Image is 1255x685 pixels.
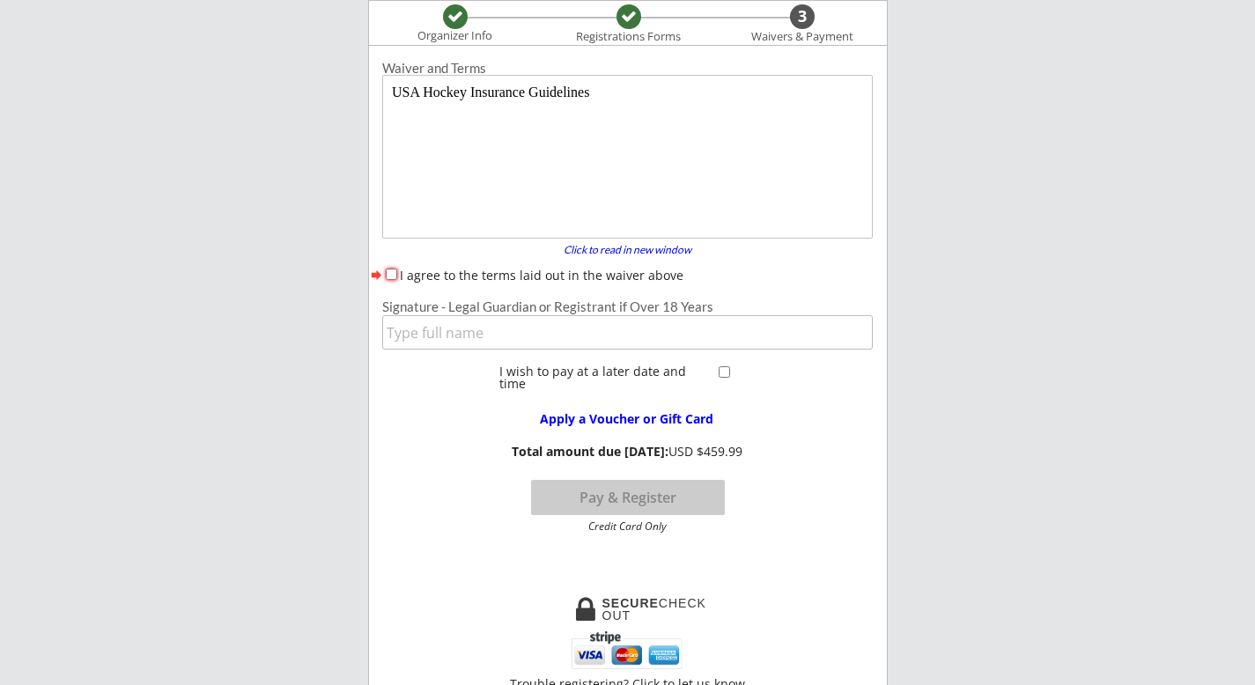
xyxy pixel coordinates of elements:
[499,365,713,390] div: I wish to pay at a later date and time
[602,597,707,622] div: CHECKOUT
[531,480,725,515] button: Pay & Register
[506,445,749,460] div: USD $459.99
[602,596,659,610] strong: SECURE
[382,315,873,350] input: Type full name
[382,62,873,75] div: Waiver and Terms
[553,245,703,259] a: Click to read in new window
[7,7,484,157] body: USA Hockey Insurance Guidelines
[742,30,863,44] div: Waivers & Payment
[553,245,703,255] div: Click to read in new window
[369,266,384,284] button: forward
[568,30,690,44] div: Registrations Forms
[538,521,717,532] div: Credit Card Only
[382,300,873,313] div: Signature - Legal Guardian or Registrant if Over 18 Years
[407,29,504,43] div: Organizer Info
[400,267,683,284] label: I agree to the terms laid out in the waiver above
[513,413,741,425] div: Apply a Voucher or Gift Card
[512,443,668,460] strong: Total amount due [DATE]:
[790,7,815,26] div: 3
